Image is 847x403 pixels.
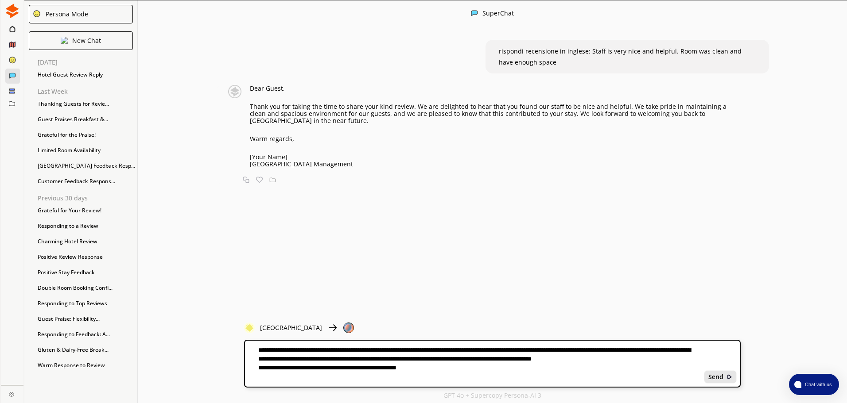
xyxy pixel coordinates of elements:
[43,11,88,18] div: Persona Mode
[789,374,839,395] button: atlas-launcher
[225,85,245,98] img: Close
[61,37,68,44] img: Close
[244,322,255,333] img: Close
[33,68,137,81] div: Hotel Guest Review Reply
[269,177,276,183] img: Save
[33,128,137,142] div: Grateful for the Praise!
[708,373,723,380] b: Send
[38,88,137,95] p: Last Week
[33,235,137,248] div: Charming Hotel Review
[33,374,137,388] div: Review Response Summary
[33,113,137,126] div: Guest Praises Breakfast &...
[256,177,263,183] img: Favorite
[33,97,137,111] div: Thanking Guests for Revie...
[38,195,137,202] p: Previous 30 days
[727,374,733,380] img: Close
[343,322,354,333] img: Close
[250,161,741,168] p: [GEOGRAPHIC_DATA] Management
[250,135,741,142] p: Warm regards,
[327,322,338,333] img: Close
[33,204,137,217] div: Grateful for Your Review!
[801,381,834,388] span: Chat with us
[33,343,137,357] div: Gluten & Dairy-Free Break...
[443,392,541,399] p: GPT 4o + Supercopy Persona-AI 3
[33,328,137,341] div: Responding to Feedback: A...
[72,37,101,44] p: New Chat
[33,266,137,279] div: Positive Stay Feedback
[5,4,19,18] img: Close
[33,175,137,188] div: Customer Feedback Respons...
[250,85,741,92] p: Dear Guest,
[33,312,137,326] div: Guest Praise: Flexibility...
[260,324,322,331] p: [GEOGRAPHIC_DATA]
[33,359,137,372] div: Warm Response to Review
[482,10,514,18] div: SuperChat
[33,297,137,310] div: Responding to Top Reviews
[33,10,41,18] img: Close
[250,103,741,124] p: Thank you for taking the time to share your kind review. We are delighted to hear that you found ...
[33,219,137,233] div: Responding to a Review
[33,281,137,295] div: Double Room Booking Confi...
[33,159,137,173] div: [GEOGRAPHIC_DATA] Feedback Resp...
[33,250,137,264] div: Positive Review Response
[499,46,756,68] p: rispondi recensione in inglese: Staff is very nice and helpful. Room was clean and have enough space
[243,177,249,183] img: Copy
[250,154,741,161] p: [Your Name]
[9,391,14,397] img: Close
[1,385,23,401] a: Close
[471,10,478,17] img: Close
[33,144,137,157] div: Limited Room Availability
[38,59,137,66] p: [DATE]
